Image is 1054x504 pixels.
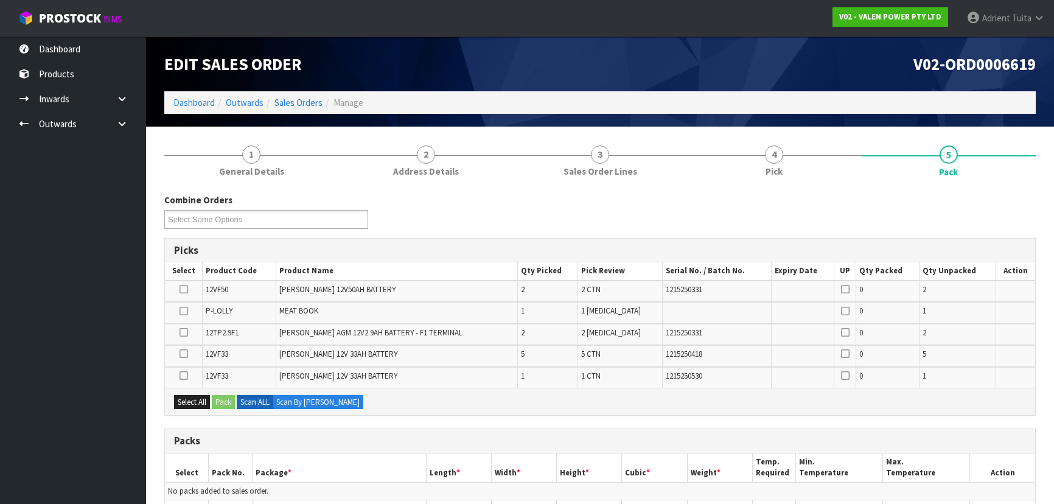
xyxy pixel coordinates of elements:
[578,262,663,280] th: Pick Review
[521,371,525,381] span: 1
[165,453,209,482] th: Select
[206,349,228,359] span: 12VF33
[521,306,525,316] span: 1
[274,97,323,108] a: Sales Orders
[174,245,1026,256] h3: Picks
[839,12,941,22] strong: V02 - VALEN POWER PTY LTD
[521,284,525,295] span: 2
[581,327,641,338] span: 2 [MEDICAL_DATA]
[206,306,232,316] span: P-LOLLY
[859,284,863,295] span: 0
[279,327,462,338] span: [PERSON_NAME] AGM 12V2.9AH BATTERY - F1 TERMINAL
[923,371,926,381] span: 1
[173,97,215,108] a: Dashboard
[622,453,687,482] th: Cubic
[426,453,491,482] th: Length
[203,262,276,280] th: Product Code
[666,284,702,295] span: 1215250331
[666,371,702,381] span: 1215250530
[252,453,426,482] th: Package
[518,262,578,280] th: Qty Picked
[219,165,284,178] span: General Details
[1012,12,1031,24] span: Tuita
[564,165,637,178] span: Sales Order Lines
[859,349,863,359] span: 0
[212,395,235,410] button: Pack
[226,97,263,108] a: Outwards
[18,10,33,26] img: cube-alt.png
[923,284,926,295] span: 2
[923,327,926,338] span: 2
[996,262,1035,280] th: Action
[206,371,228,381] span: 12VF33
[970,453,1035,482] th: Action
[276,262,518,280] th: Product Name
[766,165,783,178] span: Pick
[103,13,122,25] small: WMS
[521,349,525,359] span: 5
[834,262,856,280] th: UP
[581,284,601,295] span: 2 CTN
[521,327,525,338] span: 2
[687,453,752,482] th: Weight
[165,482,1035,500] td: No packs added to sales order.
[242,145,260,164] span: 1
[164,194,232,206] label: Combine Orders
[165,262,203,280] th: Select
[279,371,397,381] span: [PERSON_NAME] 12V 33AH BATTERY
[859,306,863,316] span: 0
[923,306,926,316] span: 1
[206,284,228,295] span: 12VF50
[237,395,273,410] label: Scan ALL
[209,453,253,482] th: Pack No.
[666,327,702,338] span: 1215250331
[591,145,609,164] span: 3
[164,54,301,74] span: Edit Sales Order
[796,453,883,482] th: Min. Temperature
[923,349,926,359] span: 5
[662,262,771,280] th: Serial No. / Batch No.
[279,349,397,359] span: [PERSON_NAME] 12V 33AH BATTERY
[557,453,622,482] th: Height
[417,145,435,164] span: 2
[39,10,101,26] span: ProStock
[581,371,601,381] span: 1 CTN
[279,284,396,295] span: [PERSON_NAME] 12V50AH BATTERY
[273,395,363,410] label: Scan By [PERSON_NAME]
[832,7,948,27] a: V02 - VALEN POWER PTY LTD
[666,349,702,359] span: 1215250418
[752,453,796,482] th: Temp. Required
[174,435,1026,447] h3: Packs
[913,54,1036,74] span: V02-ORD0006619
[765,145,783,164] span: 4
[581,349,601,359] span: 5 CTN
[859,327,863,338] span: 0
[859,371,863,381] span: 0
[491,453,556,482] th: Width
[206,327,239,338] span: 12TP2.9F1
[174,395,210,410] button: Select All
[581,306,641,316] span: 1 [MEDICAL_DATA]
[940,145,958,164] span: 5
[772,262,834,280] th: Expiry Date
[856,262,919,280] th: Qty Packed
[333,97,363,108] span: Manage
[883,453,970,482] th: Max. Temperature
[982,12,1010,24] span: Adrient
[939,166,958,178] span: Pack
[393,165,459,178] span: Address Details
[279,306,318,316] span: MEAT BOOK
[920,262,996,280] th: Qty Unpacked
